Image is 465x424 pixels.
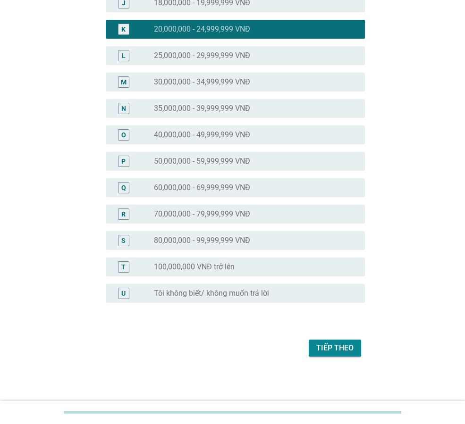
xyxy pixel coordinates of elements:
[121,77,127,87] div: M
[154,209,250,219] label: 70,000,000 - 79,999,999 VNĐ
[121,288,126,298] div: U
[154,25,250,34] label: 20,000,000 - 24,999,999 VNĐ
[154,77,250,87] label: 30,000,000 - 34,999,999 VNĐ
[154,289,269,298] label: Tôi không biết/ không muốn trả lời
[121,235,126,245] div: S
[121,262,126,272] div: T
[121,156,126,166] div: P
[154,262,235,272] label: 100,000,000 VNĐ trở lên
[121,103,126,113] div: N
[121,209,126,219] div: R
[121,183,126,192] div: Q
[316,342,354,354] div: Tiếp theo
[122,50,126,60] div: L
[154,236,250,245] label: 80,000,000 - 99,999,999 VNĐ
[121,130,126,140] div: O
[154,130,250,140] label: 40,000,000 - 49,999,999 VNĐ
[154,183,250,192] label: 60,000,000 - 69,999,999 VNĐ
[121,24,126,34] div: K
[154,51,250,60] label: 25,000,000 - 29,999,999 VNĐ
[154,157,250,166] label: 50,000,000 - 59,999,999 VNĐ
[309,340,361,357] button: Tiếp theo
[154,104,250,113] label: 35,000,000 - 39,999,999 VNĐ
